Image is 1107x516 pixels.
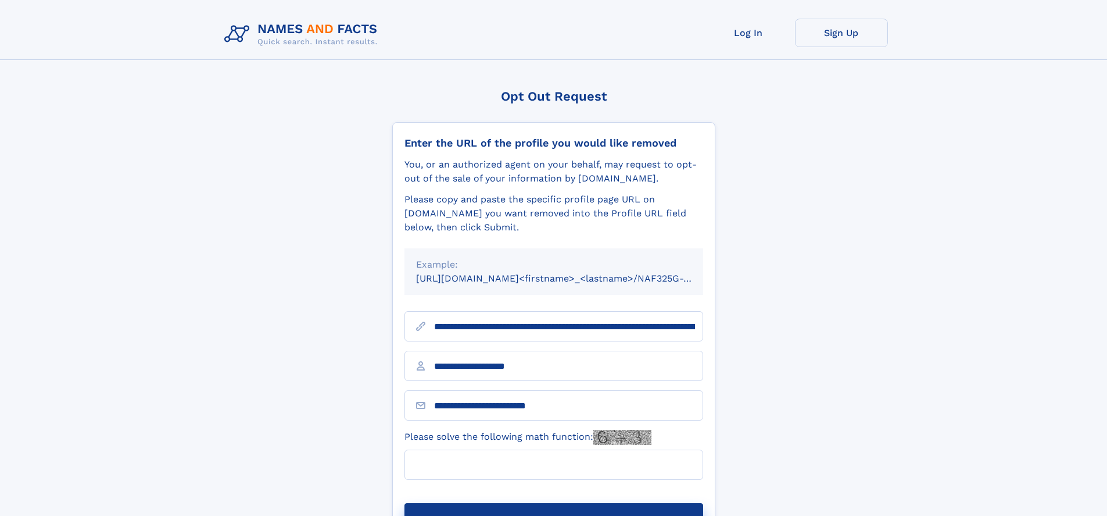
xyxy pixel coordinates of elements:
a: Sign Up [795,19,888,47]
div: Example: [416,258,692,272]
div: Enter the URL of the profile you would like removed [404,137,703,150]
div: Opt Out Request [392,89,715,104]
div: Please copy and paste the specific profile page URL on [DOMAIN_NAME] you want removed into the Pr... [404,193,703,234]
label: Please solve the following math function: [404,430,651,445]
div: You, or an authorized agent on your behalf, may request to opt-out of the sale of your informatio... [404,158,703,186]
small: [URL][DOMAIN_NAME]<firstname>_<lastname>/NAF325G-xxxxxxxx [416,273,725,284]
img: Logo Names and Facts [220,19,387,50]
a: Log In [702,19,795,47]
